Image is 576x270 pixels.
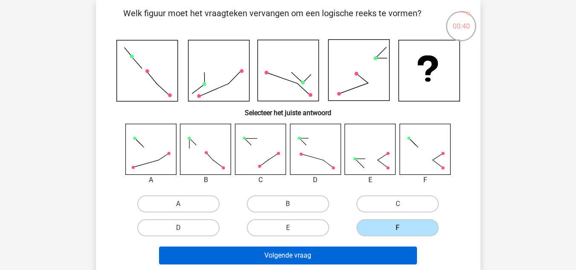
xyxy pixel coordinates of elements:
[247,219,329,236] label: E
[338,175,402,185] div: E
[445,10,477,32] div: 00:40
[393,175,457,185] div: F
[247,195,329,212] label: B
[284,175,348,185] div: D
[174,175,238,185] div: B
[110,102,467,117] h6: Selecteer het juiste antwoord
[110,7,435,32] p: Welk figuur moet het vraagteken vervangen om een logische reeks te vormen?
[137,195,220,212] label: A
[119,175,183,185] div: A
[159,247,417,264] button: Volgende vraag
[356,195,439,212] label: C
[137,219,220,236] label: D
[356,219,439,236] label: F
[229,175,293,185] div: C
